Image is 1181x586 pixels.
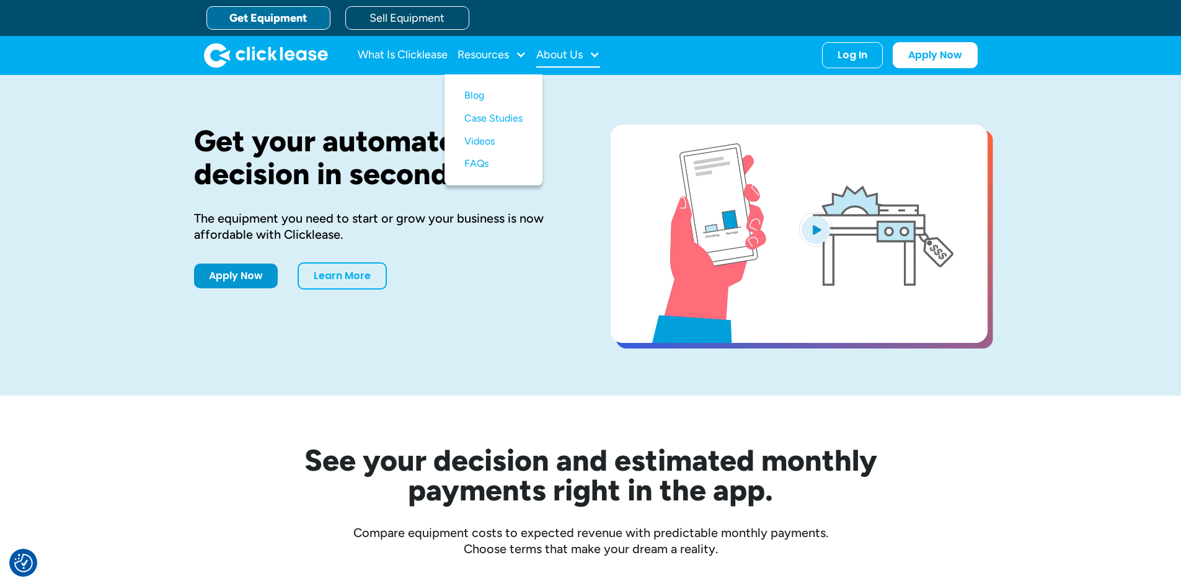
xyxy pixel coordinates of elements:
[14,554,33,572] img: Revisit consent button
[204,43,328,68] a: home
[345,6,469,30] a: Sell Equipment
[536,43,600,68] div: About Us
[206,6,330,30] a: Get Equipment
[611,125,988,343] a: open lightbox
[445,74,542,185] nav: Resources
[298,262,387,290] a: Learn More
[838,49,867,61] div: Log In
[244,445,938,505] h2: See your decision and estimated monthly payments right in the app.
[194,125,571,190] h1: Get your automated decision in seconds.
[194,210,571,242] div: The equipment you need to start or grow your business is now affordable with Clicklease.
[464,130,523,153] a: Videos
[893,42,978,68] a: Apply Now
[464,153,523,175] a: FAQs
[464,84,523,107] a: Blog
[194,525,988,557] div: Compare equipment costs to expected revenue with predictable monthly payments. Choose terms that ...
[464,107,523,130] a: Case Studies
[799,212,833,247] img: Blue play button logo on a light blue circular background
[358,43,448,68] a: What Is Clicklease
[458,43,526,68] div: Resources
[14,554,33,572] button: Consent Preferences
[194,264,278,288] a: Apply Now
[204,43,328,68] img: Clicklease logo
